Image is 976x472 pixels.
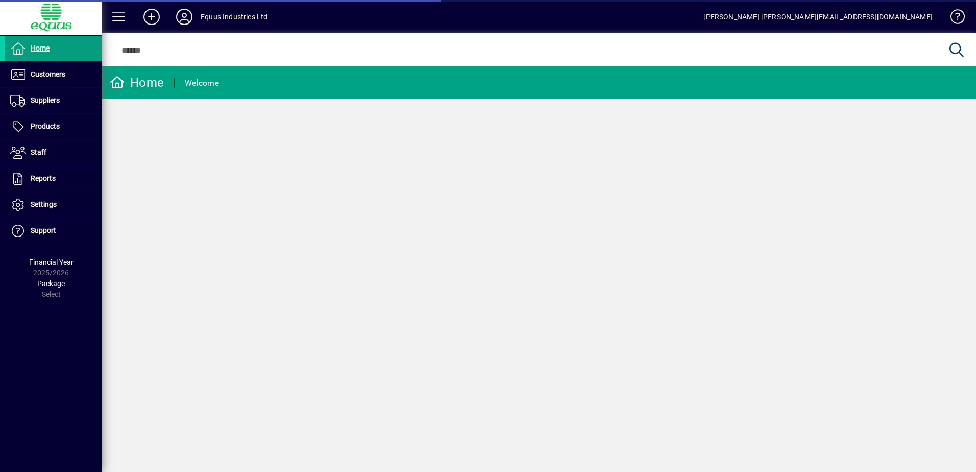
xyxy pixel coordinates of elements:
span: Products [31,122,60,130]
div: [PERSON_NAME] [PERSON_NAME][EMAIL_ADDRESS][DOMAIN_NAME] [703,9,933,25]
a: Customers [5,62,102,87]
a: Suppliers [5,88,102,113]
a: Support [5,218,102,244]
div: Equus Industries Ltd [201,9,268,25]
span: Settings [31,200,57,208]
a: Knowledge Base [943,2,963,35]
div: Welcome [185,75,219,91]
span: Financial Year [29,258,74,266]
a: Reports [5,166,102,192]
a: Settings [5,192,102,218]
span: Suppliers [31,96,60,104]
a: Products [5,114,102,139]
button: Profile [168,8,201,26]
button: Add [135,8,168,26]
span: Home [31,44,50,52]
span: Support [31,226,56,234]
div: Home [110,75,164,91]
span: Package [37,279,65,288]
span: Staff [31,148,46,156]
span: Customers [31,70,65,78]
a: Staff [5,140,102,166]
span: Reports [31,174,56,182]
